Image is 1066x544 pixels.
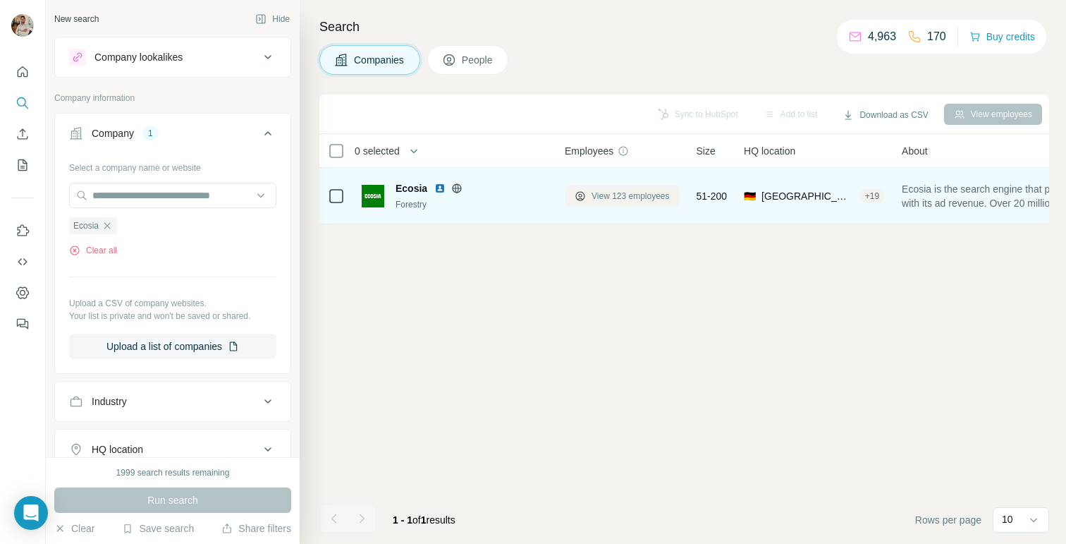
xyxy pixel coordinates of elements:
span: results [393,514,455,526]
div: Industry [92,394,127,409]
p: Company information [54,92,291,104]
button: Share filters [221,521,291,536]
span: HQ location [744,144,795,158]
div: Forestry [396,198,548,211]
span: [GEOGRAPHIC_DATA], [GEOGRAPHIC_DATA] [761,189,854,203]
button: Use Surfe on LinkedIn [11,218,34,243]
button: Company lookalikes [55,40,290,74]
span: Companies [354,53,405,67]
span: 0 selected [355,144,400,158]
span: View 123 employees [592,190,670,203]
button: Dashboard [11,280,34,306]
p: Upload a CSV of company websites. [69,297,276,310]
button: View 123 employees [565,186,680,207]
button: Industry [55,385,290,418]
span: of [412,514,421,526]
span: Size [697,144,716,158]
button: HQ location [55,433,290,466]
div: Company [92,126,134,140]
span: People [462,53,494,67]
p: 10 [1002,512,1013,526]
span: About [902,144,928,158]
span: Employees [565,144,613,158]
button: Use Surfe API [11,249,34,274]
div: Select a company name or website [69,156,276,174]
button: Search [11,90,34,116]
span: Rows per page [915,513,981,527]
img: Logo of Ecosia [362,185,384,207]
button: Quick start [11,59,34,85]
p: 4,963 [868,28,896,45]
div: Open Intercom Messenger [14,496,48,530]
span: 🇩🇪 [744,189,756,203]
button: Hide [245,8,300,30]
img: LinkedIn logo [434,183,446,194]
button: Upload a list of companies [69,334,276,359]
button: Clear [54,521,94,536]
div: Company lookalikes [94,50,183,64]
button: Buy credits [969,27,1035,47]
span: 1 - 1 [393,514,412,526]
button: Enrich CSV [11,121,34,147]
span: 1 [421,514,427,526]
button: Feedback [11,311,34,337]
div: 1 [142,127,159,140]
span: 51-200 [697,189,728,203]
h4: Search [319,17,1049,37]
button: Company1 [55,116,290,156]
span: Ecosia [73,219,99,232]
span: Ecosia [396,181,427,195]
button: Save search [122,521,194,536]
p: Your list is private and won't be saved or shared. [69,310,276,322]
p: 170 [927,28,946,45]
button: Download as CSV [833,104,938,126]
div: 1999 search results remaining [116,466,230,479]
img: Avatar [11,14,34,37]
div: HQ location [92,442,143,457]
button: Clear all [69,244,117,257]
button: My lists [11,152,34,178]
div: + 19 [859,190,885,203]
div: New search [54,13,99,25]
